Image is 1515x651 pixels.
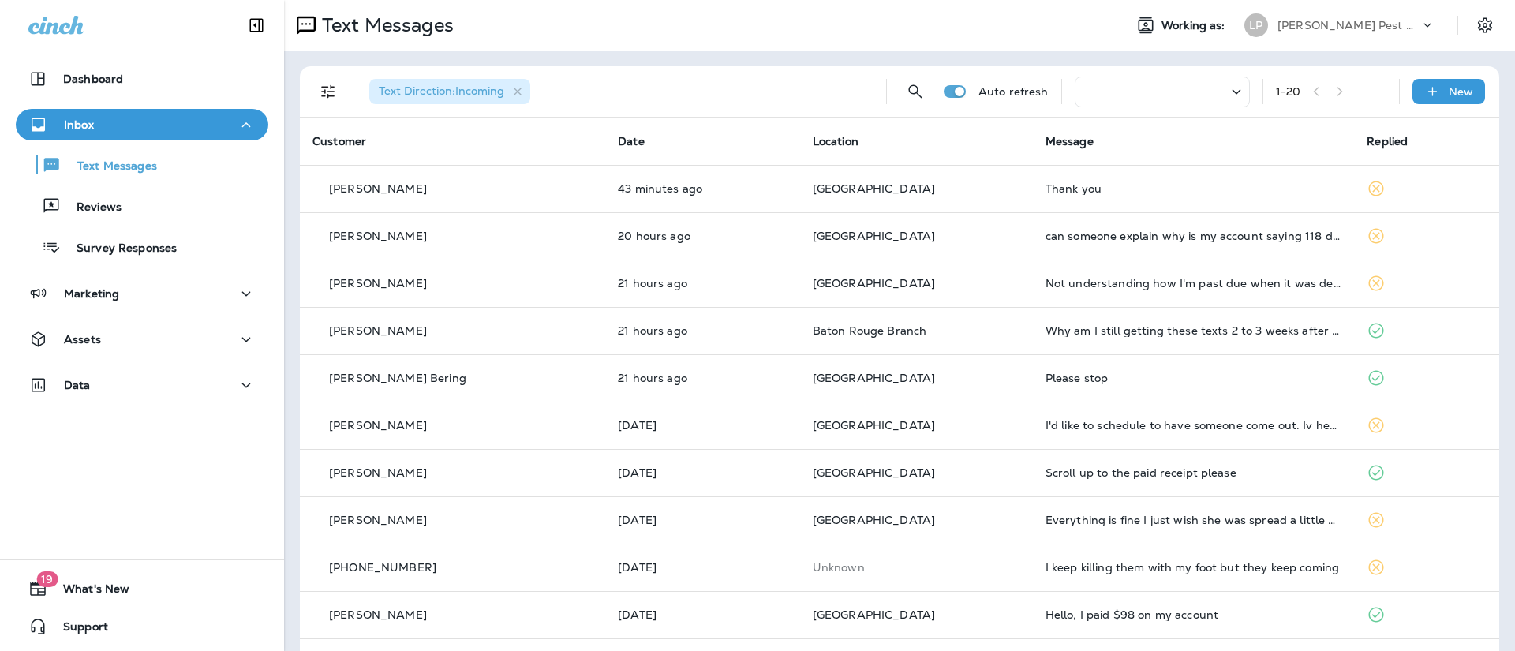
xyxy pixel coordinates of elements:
p: Aug 28, 2025 01:35 PM [618,608,787,621]
span: [GEOGRAPHIC_DATA] [813,229,935,243]
p: Sep 1, 2025 12:09 PM [618,277,787,290]
div: Everything is fine I just wish she was spread a little extra for the roaches [1046,514,1342,526]
span: [GEOGRAPHIC_DATA] [813,466,935,480]
div: Text Direction:Incoming [369,79,530,104]
span: [GEOGRAPHIC_DATA] [813,371,935,385]
div: Scroll up to the paid receipt please [1046,466,1342,479]
p: Inbox [64,118,94,131]
span: Replied [1367,134,1408,148]
div: LP [1244,13,1268,37]
span: What's New [47,582,129,601]
span: Date [618,134,645,148]
p: Sep 1, 2025 01:12 PM [618,230,787,242]
div: Please stop [1046,372,1342,384]
button: Collapse Sidebar [234,9,279,41]
p: Text Messages [316,13,454,37]
span: [GEOGRAPHIC_DATA] [813,181,935,196]
button: Filters [312,76,344,107]
p: [PERSON_NAME] [329,324,427,337]
p: Data [64,379,91,391]
span: Customer [312,134,366,148]
span: Location [813,134,858,148]
button: Settings [1471,11,1499,39]
p: Survey Responses [61,241,177,256]
span: 19 [36,571,58,587]
div: Why am I still getting these texts 2 to 3 weeks after I paid [1046,324,1342,337]
span: [GEOGRAPHIC_DATA] [813,418,935,432]
span: Text Direction : Incoming [379,84,504,98]
button: Support [16,611,268,642]
p: Aug 30, 2025 07:58 PM [618,466,787,479]
button: Assets [16,324,268,355]
p: [PHONE_NUMBER] [329,561,436,574]
p: Marketing [64,287,119,300]
p: Sep 2, 2025 08:54 AM [618,182,787,195]
span: [GEOGRAPHIC_DATA] [813,513,935,527]
p: [PERSON_NAME] [329,608,427,621]
p: This customer does not have a last location and the phone number they messaged is not assigned to... [813,561,1020,574]
p: Text Messages [62,159,157,174]
p: [PERSON_NAME] [329,419,427,432]
p: [PERSON_NAME] [329,466,427,479]
button: Text Messages [16,148,268,181]
p: Reviews [61,200,122,215]
p: Sep 1, 2025 12:04 PM [618,324,787,337]
p: Aug 29, 2025 09:28 PM [618,561,787,574]
div: I keep killing them with my foot but they keep coming [1046,561,1342,574]
div: can someone explain why is my account saying 118 due or 167 due when i paid $118 plus my peat pay... [1046,230,1342,242]
p: Sep 1, 2025 12:04 PM [618,372,787,384]
button: Inbox [16,109,268,140]
p: [PERSON_NAME] Pest Control [1277,19,1420,32]
button: Dashboard [16,63,268,95]
p: New [1449,85,1473,98]
button: 19What's New [16,573,268,604]
p: Assets [64,333,101,346]
span: Message [1046,134,1094,148]
span: Support [47,620,108,639]
button: Data [16,369,268,401]
button: Marketing [16,278,268,309]
button: Survey Responses [16,230,268,264]
span: Baton Rouge Branch [813,324,927,338]
p: Dashboard [63,73,123,85]
p: [PERSON_NAME] [329,514,427,526]
div: Hello, I paid $98 on my account [1046,608,1342,621]
span: [GEOGRAPHIC_DATA] [813,608,935,622]
div: I'd like to schedule to have someone come out. Iv heard noises at night and am worried the proble... [1046,419,1342,432]
p: Aug 31, 2025 07:51 PM [618,419,787,432]
p: [PERSON_NAME] [329,230,427,242]
p: Aug 30, 2025 11:31 AM [618,514,787,526]
p: [PERSON_NAME] Bering [329,372,466,384]
span: Working as: [1161,19,1229,32]
span: [GEOGRAPHIC_DATA] [813,276,935,290]
div: Not understanding how I'm past due when it was deducted out of my account. If I'm not mistaken it... [1046,277,1342,290]
button: Reviews [16,189,268,223]
div: Thank you [1046,182,1342,195]
p: [PERSON_NAME] [329,182,427,195]
p: [PERSON_NAME] [329,277,427,290]
button: Search Messages [900,76,931,107]
div: 1 - 20 [1276,85,1301,98]
p: Auto refresh [978,85,1049,98]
